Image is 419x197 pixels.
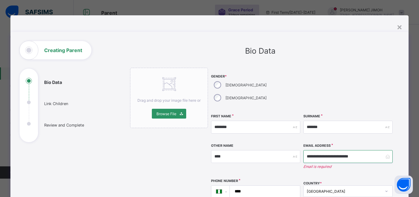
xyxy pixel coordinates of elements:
[211,114,231,118] label: First Name
[307,189,381,194] div: [GEOGRAPHIC_DATA]
[303,181,322,185] span: COUNTRY
[137,98,201,103] span: Drag and drop your image file here or
[397,21,402,32] div: ×
[156,112,176,116] span: Browse File
[303,114,320,118] label: Surname
[211,179,238,183] label: Phone Number
[130,68,208,128] div: Drag and drop your image file here orBrowse File
[303,144,331,148] label: Email Address
[211,144,233,148] label: Other Name
[44,48,82,53] h1: Creating Parent
[245,46,275,55] span: Bio Data
[225,83,267,87] label: [DEMOGRAPHIC_DATA]
[303,164,393,169] em: Email is required
[394,176,413,194] button: Open asap
[211,74,300,78] span: Gender
[225,96,267,100] label: [DEMOGRAPHIC_DATA]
